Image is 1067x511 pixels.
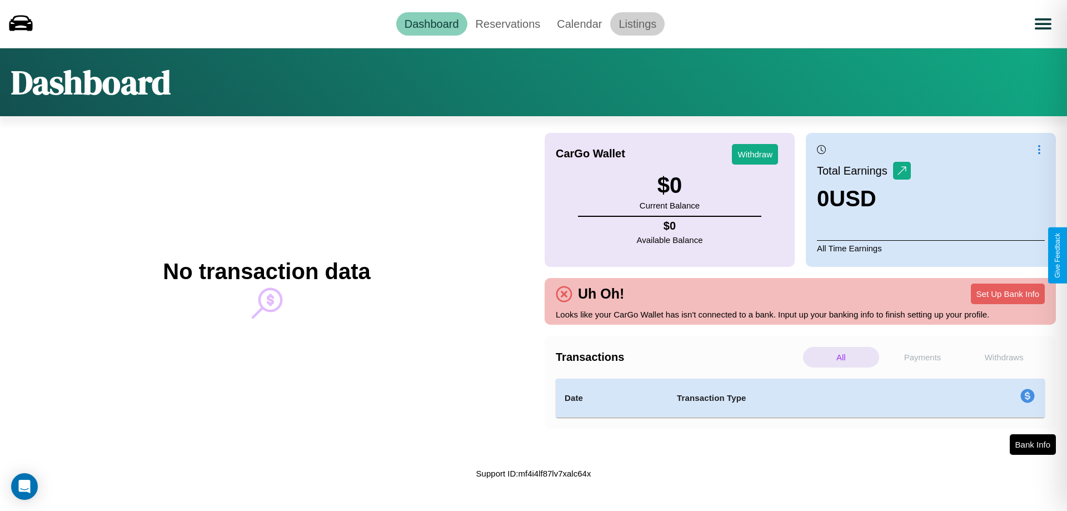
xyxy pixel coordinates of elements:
h4: Transactions [556,351,800,364]
h4: Date [565,391,659,405]
p: Available Balance [637,232,703,247]
p: All [803,347,879,368]
h3: 0 USD [817,186,911,211]
h4: Uh Oh! [572,286,630,302]
button: Set Up Bank Info [971,284,1045,304]
button: Bank Info [1010,434,1056,455]
p: Current Balance [640,198,700,213]
a: Dashboard [396,12,467,36]
a: Reservations [467,12,549,36]
a: Calendar [549,12,610,36]
p: Support ID: mf4i4lf87lv7xalc64x [476,466,591,481]
table: simple table [556,379,1045,418]
p: Total Earnings [817,161,893,181]
h1: Dashboard [11,59,171,105]
button: Open menu [1028,8,1059,39]
h4: CarGo Wallet [556,147,625,160]
h4: $ 0 [637,220,703,232]
h3: $ 0 [640,173,700,198]
p: All Time Earnings [817,240,1045,256]
a: Listings [610,12,665,36]
div: Open Intercom Messenger [11,473,38,500]
button: Withdraw [732,144,778,165]
p: Withdraws [966,347,1042,368]
p: Payments [885,347,961,368]
div: Give Feedback [1054,233,1061,278]
p: Looks like your CarGo Wallet has isn't connected to a bank. Input up your banking info to finish ... [556,307,1045,322]
h4: Transaction Type [677,391,929,405]
h2: No transaction data [163,259,370,284]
